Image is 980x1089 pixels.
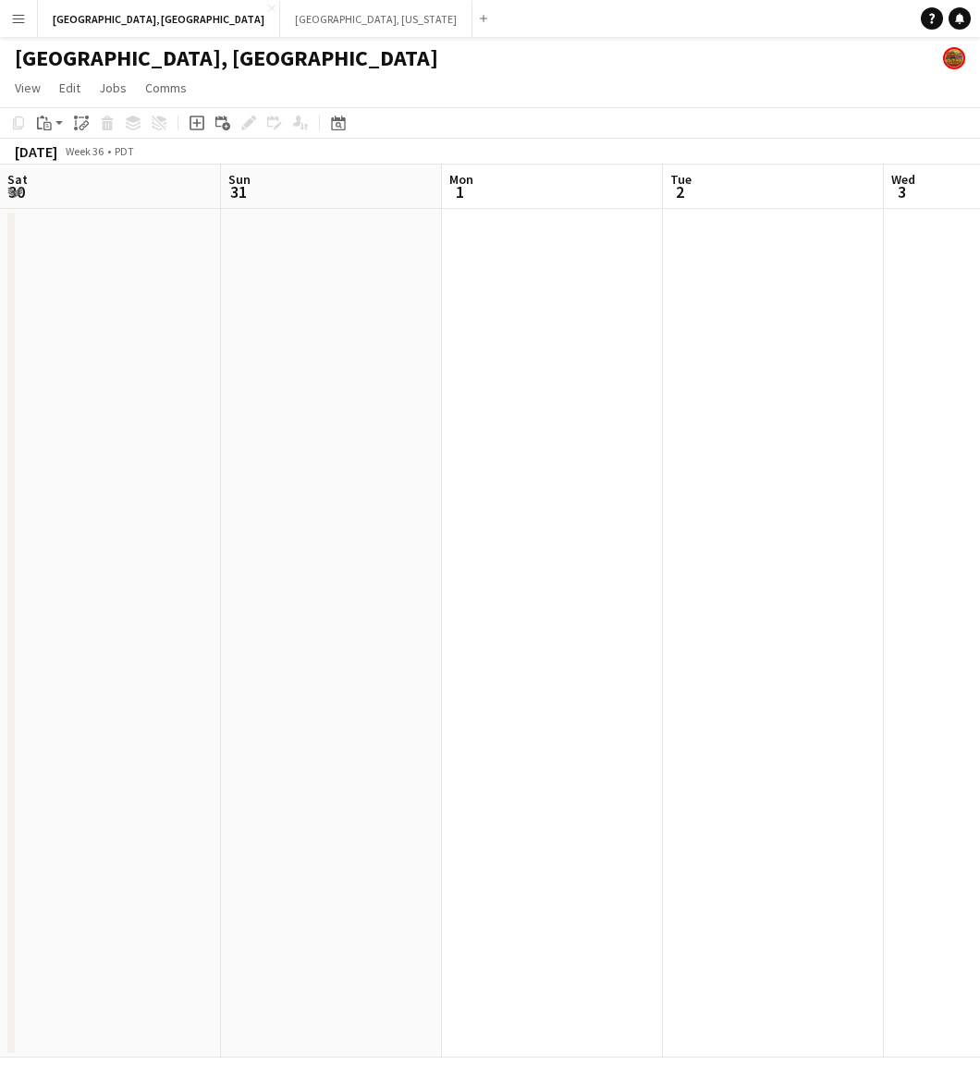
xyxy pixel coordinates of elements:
span: 30 [5,181,28,202]
span: Sun [228,171,251,188]
button: [GEOGRAPHIC_DATA], [GEOGRAPHIC_DATA] [38,1,280,37]
span: Tue [670,171,692,188]
span: Comms [145,80,187,96]
span: Mon [449,171,473,188]
a: Jobs [92,76,134,100]
app-user-avatar: Rollin Hero [943,47,965,69]
button: [GEOGRAPHIC_DATA], [US_STATE] [280,1,472,37]
span: Week 36 [61,144,107,158]
span: Wed [891,171,915,188]
span: Sat [7,171,28,188]
h1: [GEOGRAPHIC_DATA], [GEOGRAPHIC_DATA] [15,44,438,72]
span: 1 [447,181,473,202]
span: Edit [59,80,80,96]
span: 31 [226,181,251,202]
a: Comms [138,76,194,100]
div: PDT [115,144,134,158]
span: Jobs [99,80,127,96]
span: 3 [888,181,915,202]
span: 2 [668,181,692,202]
a: Edit [52,76,88,100]
a: View [7,76,48,100]
span: View [15,80,41,96]
div: [DATE] [15,142,57,161]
